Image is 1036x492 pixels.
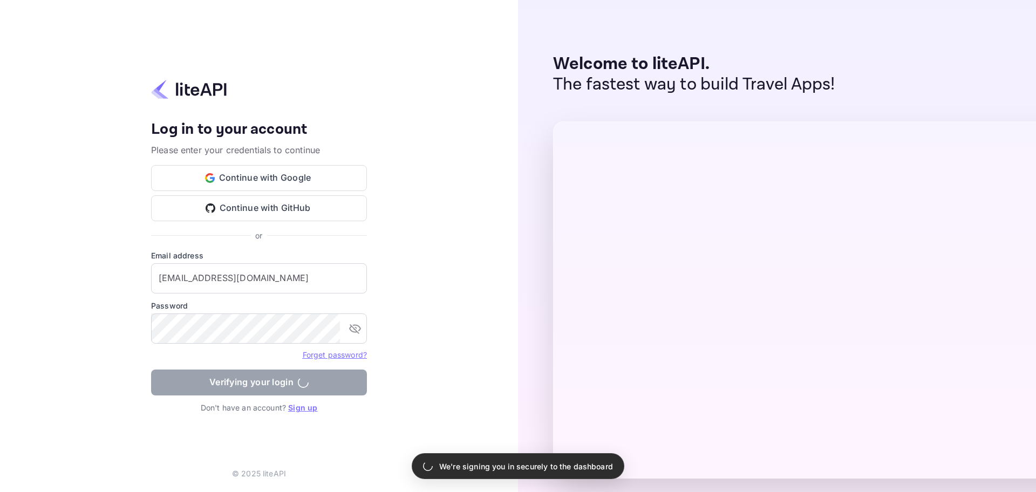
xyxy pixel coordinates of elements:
label: Password [151,300,367,311]
button: Continue with GitHub [151,195,367,221]
a: Sign up [288,403,317,412]
p: The fastest way to build Travel Apps! [553,74,835,95]
label: Email address [151,250,367,261]
button: toggle password visibility [344,318,366,339]
a: Forget password? [303,349,367,360]
h4: Log in to your account [151,120,367,139]
p: Don't have an account? [151,402,367,413]
button: Continue with Google [151,165,367,191]
input: Enter your email address [151,263,367,293]
img: liteapi [151,79,227,100]
p: or [255,230,262,241]
p: Please enter your credentials to continue [151,143,367,156]
a: Forget password? [303,350,367,359]
p: We're signing you in securely to the dashboard [439,461,613,472]
p: © 2025 liteAPI [232,468,286,479]
p: Welcome to liteAPI. [553,54,835,74]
